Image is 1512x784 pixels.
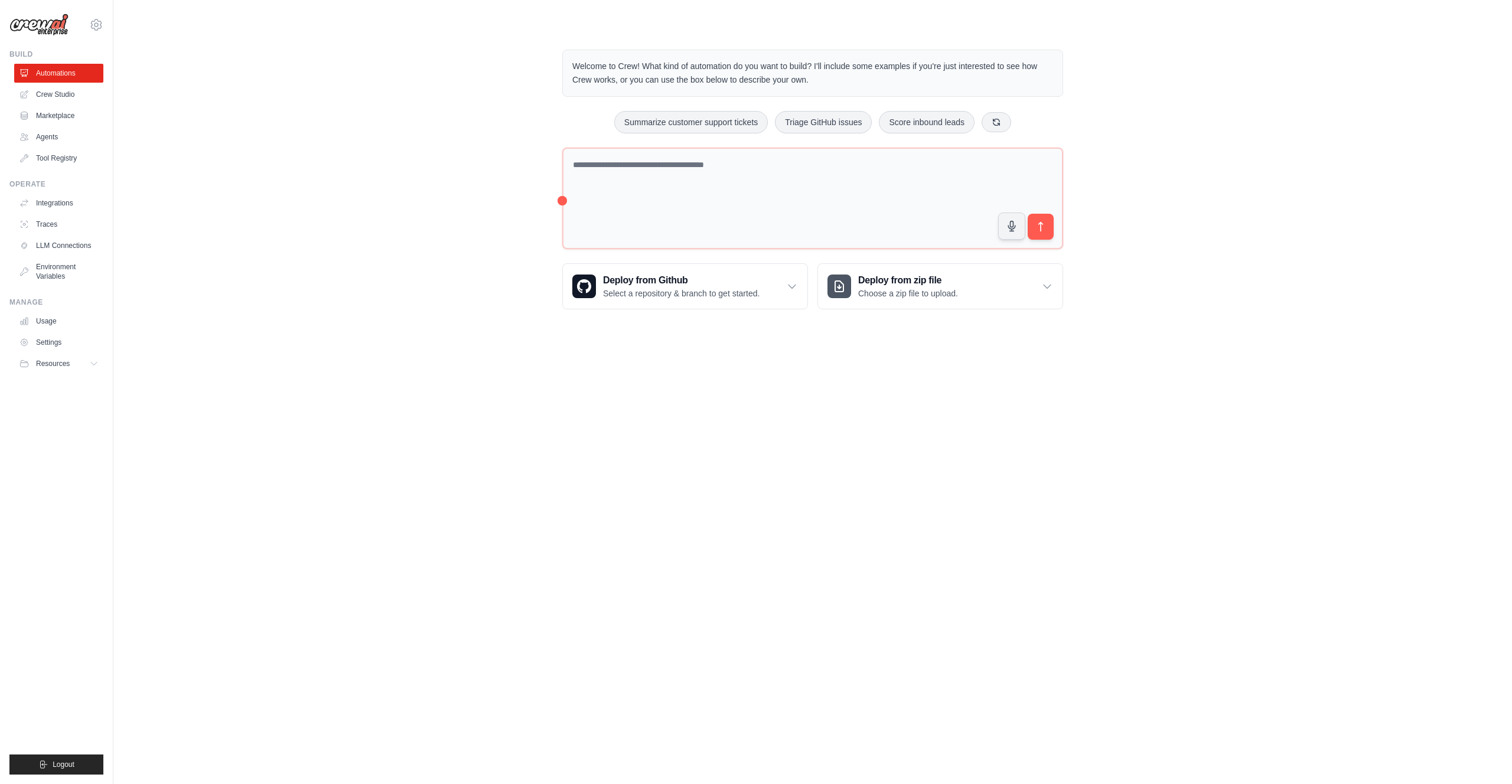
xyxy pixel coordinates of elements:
[14,354,103,373] button: Resources
[9,179,103,189] div: Operate
[14,128,103,146] a: Agents
[14,236,103,255] a: LLM Connections
[14,194,103,213] a: Integrations
[14,312,103,331] a: Usage
[858,273,958,288] h3: Deploy from zip file
[14,106,103,125] a: Marketplace
[14,64,103,83] a: Automations
[14,215,103,234] a: Traces
[858,288,958,299] p: Choose a zip file to upload.
[614,111,768,133] button: Summarize customer support tickets
[572,60,1053,87] p: Welcome to Crew! What kind of automation do you want to build? I'll include some examples if you'...
[1453,727,1512,784] iframe: Chat Widget
[603,273,760,288] h3: Deploy from Github
[9,14,69,36] img: Logo
[14,149,103,168] a: Tool Registry
[879,111,975,133] button: Score inbound leads
[775,111,872,133] button: Triage GitHub issues
[36,359,70,368] span: Resources
[14,333,103,352] a: Settings
[9,298,103,307] div: Manage
[9,754,103,775] button: Logout
[603,288,760,299] p: Select a repository & branch to get started.
[53,760,74,769] span: Logout
[9,50,103,59] div: Build
[14,85,103,104] a: Crew Studio
[14,257,103,286] a: Environment Variables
